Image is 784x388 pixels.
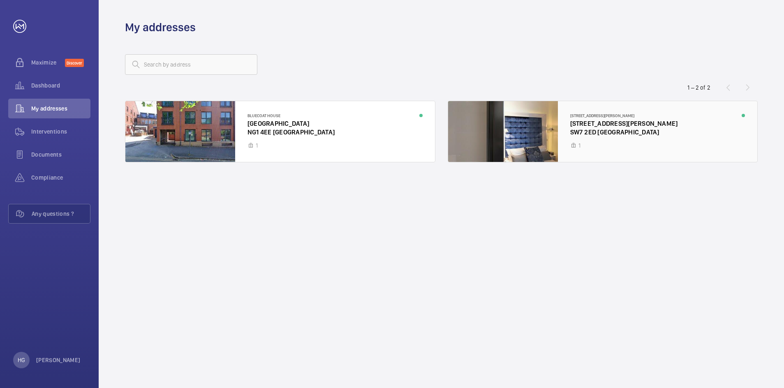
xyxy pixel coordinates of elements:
h1: My addresses [125,20,196,35]
span: Dashboard [31,81,90,90]
p: HG [18,356,25,364]
p: [PERSON_NAME] [36,356,81,364]
span: Any questions ? [32,210,90,218]
span: Maximize [31,58,65,67]
div: 1 – 2 of 2 [687,83,710,92]
span: Discover [65,59,84,67]
span: Compliance [31,173,90,182]
span: Interventions [31,127,90,136]
span: Documents [31,150,90,159]
input: Search by address [125,54,257,75]
span: My addresses [31,104,90,113]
